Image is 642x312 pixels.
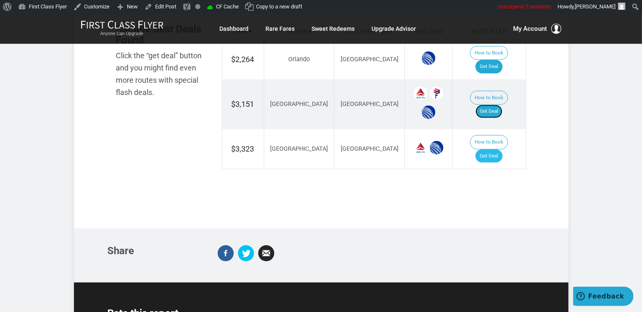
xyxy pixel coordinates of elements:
[288,56,310,63] span: Orlando
[341,145,399,152] span: [GEOGRAPHIC_DATA]
[414,141,427,155] span: Delta Airlines
[430,141,443,155] span: United
[232,55,254,64] span: $2,264
[116,24,209,46] h3: Sample Best Deals Found
[470,91,508,105] button: How to Book
[475,149,503,163] a: Get Deal
[422,52,435,65] span: United
[108,245,205,256] h3: Share
[430,87,443,100] span: LATAM
[422,106,435,119] span: United
[270,100,328,108] span: [GEOGRAPHIC_DATA]
[81,31,164,37] small: Anyone Can Upgrade
[475,60,503,73] a: Get Deal
[116,50,209,98] div: Click the “get deal” button and you might find even more routes with special flash deals.
[573,287,634,308] iframe: Opens a widget where you can find more information
[81,20,164,37] a: First Class FlyerAnyone Can Upgrade
[497,3,551,10] span: Unsuspend Transients
[81,20,164,29] img: First Class Flyer
[341,100,399,108] span: [GEOGRAPHIC_DATA]
[470,46,508,60] button: How to Book
[341,56,399,63] span: [GEOGRAPHIC_DATA]
[270,145,328,152] span: [GEOGRAPHIC_DATA]
[232,144,254,153] span: $3,323
[514,24,547,34] span: My Account
[414,87,427,100] span: Delta Airlines
[266,21,295,36] a: Rare Fares
[220,21,249,36] a: Dashboard
[372,21,416,36] a: Upgrade Advisor
[575,3,615,10] span: [PERSON_NAME]
[475,105,503,118] a: Get Deal
[232,100,254,109] span: $3,151
[312,21,355,36] a: Sweet Redeems
[514,24,562,34] button: My Account
[470,135,508,149] button: How to Book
